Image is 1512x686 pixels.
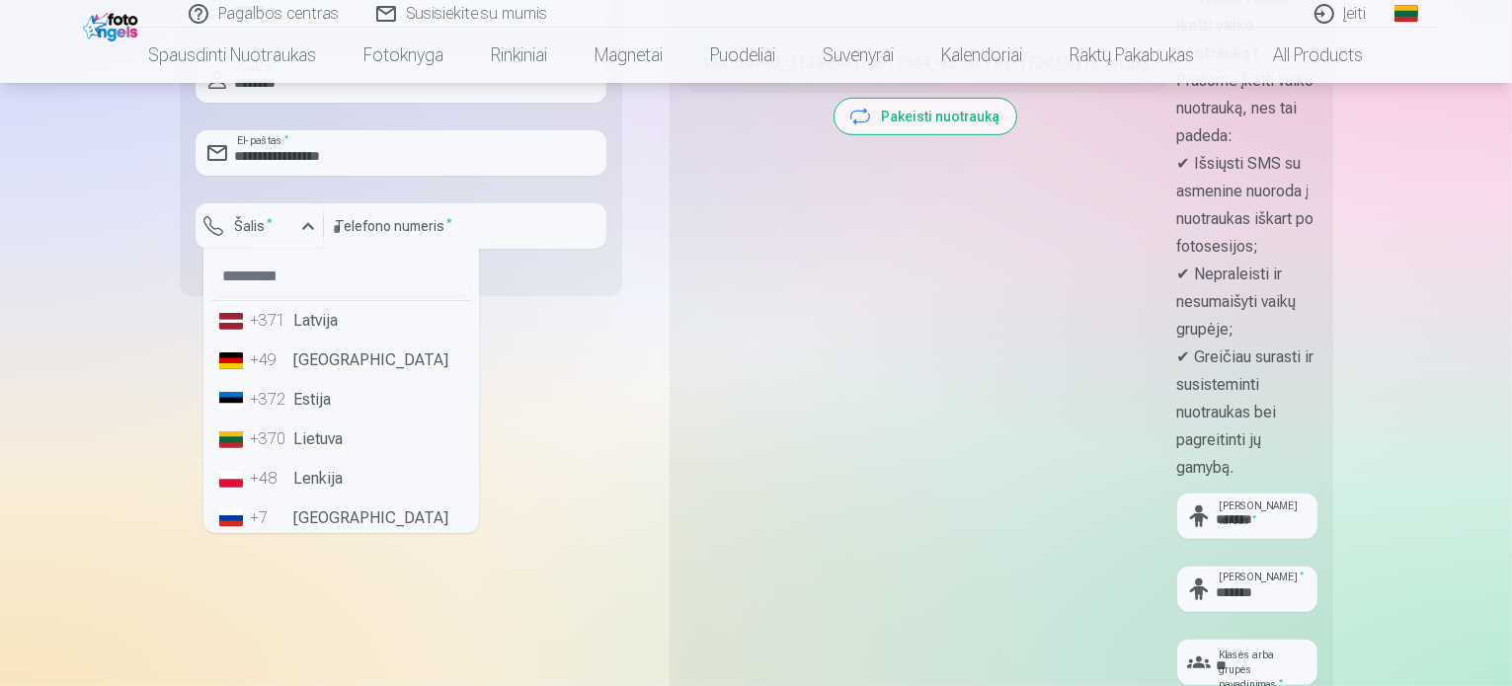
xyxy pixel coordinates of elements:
[211,341,471,380] li: [GEOGRAPHIC_DATA]
[251,309,290,333] div: +371
[1219,28,1388,83] a: All products
[196,249,324,280] div: [PERSON_NAME] yra privalomas
[1177,150,1317,261] p: ✔ Išsiųsti SMS su asmenine nuoroda į nuotraukas iškart po fotosesijos;
[211,419,471,459] li: Lietuva
[687,28,800,83] a: Puodeliai
[918,28,1047,83] a: Kalendoriai
[211,301,471,341] li: Latvija
[211,459,471,498] li: Lenkija
[83,8,143,41] img: /fa2
[125,28,341,83] a: Spausdinti nuotraukas
[468,28,572,83] a: Rinkiniai
[1047,28,1219,83] a: Raktų pakabukas
[572,28,687,83] a: Magnetai
[227,216,281,236] label: Šalis
[251,467,290,491] div: +48
[251,348,290,372] div: +49
[1177,67,1317,150] p: Prašome įkelti vaiko nuotrauką, nes tai padeda:
[251,506,290,530] div: +7
[1177,343,1317,482] p: ✔ Greičiau surasti ir susisteminti nuotraukas bei pagreitinti jų gamybą.
[251,388,290,412] div: +372
[1177,261,1317,343] p: ✔ Nepraleisti ir nesumaišyti vaikų grupėje;
[800,28,918,83] a: Suvenyrai
[251,427,290,451] div: +370
[341,28,468,83] a: Fotoknyga
[211,498,471,538] li: [GEOGRAPHIC_DATA]
[835,99,1016,134] button: Pakeisti nuotrauką
[196,203,324,249] button: Šalis*
[211,380,471,419] li: Estija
